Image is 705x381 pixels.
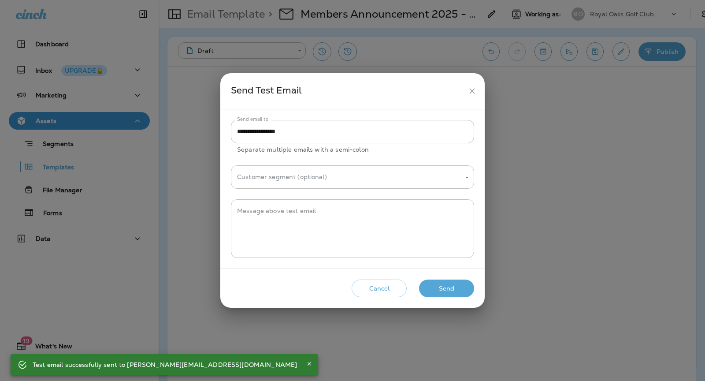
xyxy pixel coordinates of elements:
button: Close [304,359,315,369]
button: Send [419,280,474,298]
button: Open [463,174,471,182]
button: Cancel [352,280,407,298]
label: Send email to [237,116,268,123]
div: Test email successfully sent to [PERSON_NAME][EMAIL_ADDRESS][DOMAIN_NAME] [33,357,297,373]
button: close [464,83,480,99]
div: Send Test Email [231,83,464,99]
p: Separate multiple emails with a semi-colon [237,145,468,155]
